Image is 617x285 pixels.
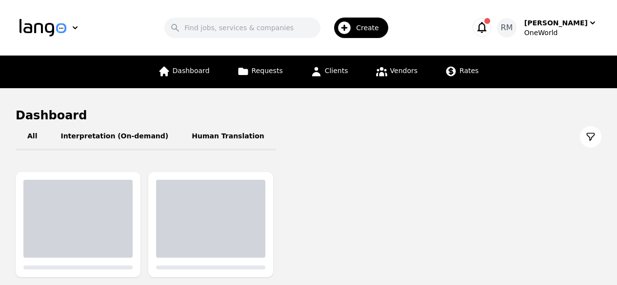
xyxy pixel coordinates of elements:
button: Human Translation [180,123,276,151]
div: OneWorld [524,28,597,38]
span: Dashboard [173,67,210,75]
span: Requests [252,67,283,75]
a: Requests [231,56,289,88]
div: [PERSON_NAME] [524,18,588,28]
a: Dashboard [152,56,216,88]
a: Clients [304,56,354,88]
button: Create [320,14,394,42]
a: Rates [439,56,484,88]
span: Clients [325,67,348,75]
a: Vendors [370,56,423,88]
button: Interpretation (On-demand) [49,123,180,151]
span: Vendors [390,67,418,75]
span: RM [500,22,513,34]
span: Rates [459,67,478,75]
img: Logo [20,19,66,37]
h1: Dashboard [16,108,601,123]
span: Create [356,23,386,33]
button: All [16,123,49,151]
input: Find jobs, services & companies [164,18,320,38]
button: Filter [580,126,601,148]
button: RM[PERSON_NAME]OneWorld [497,18,597,38]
